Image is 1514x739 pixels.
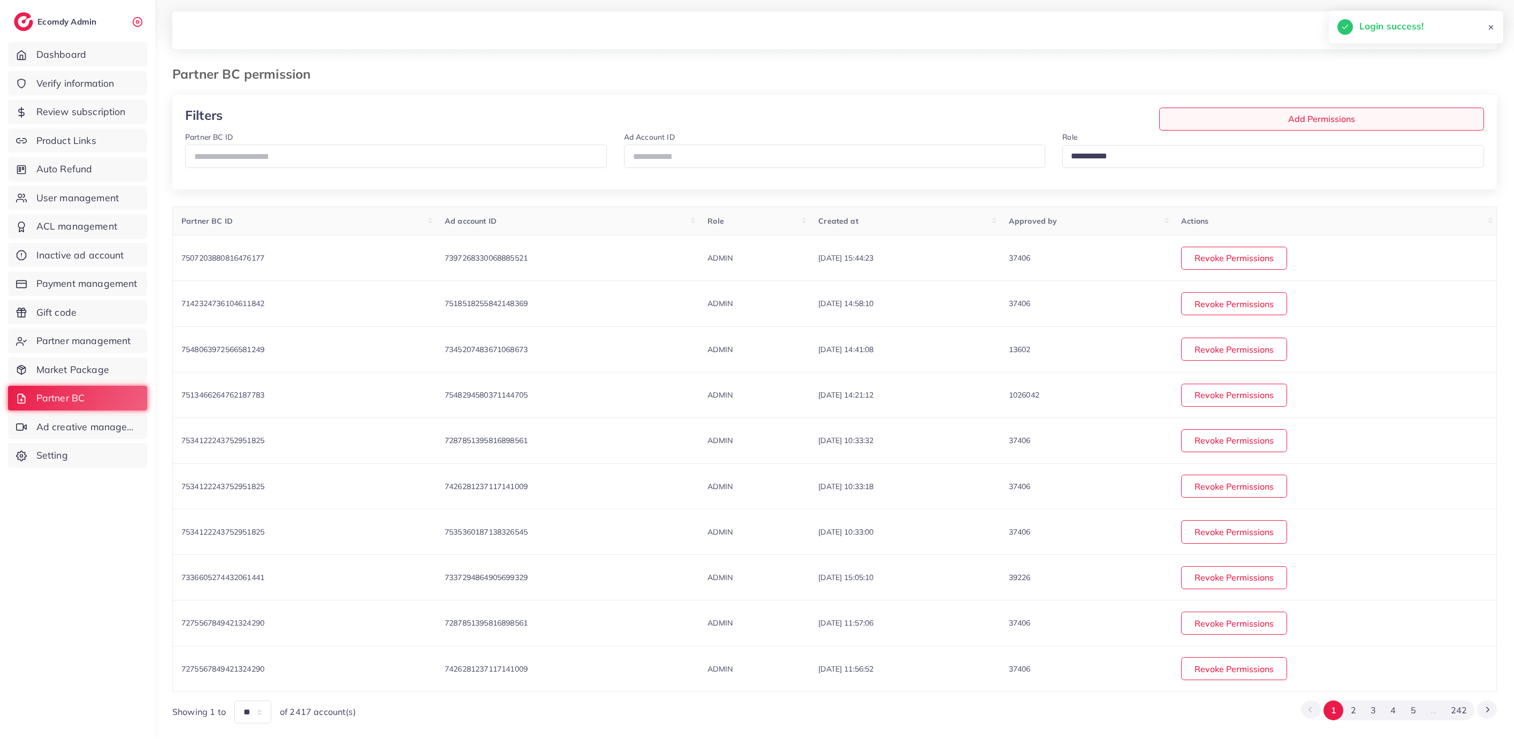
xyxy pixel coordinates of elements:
span: ADMIN [707,436,733,445]
span: Created at [818,216,858,226]
span: [DATE] 15:05:10 [818,573,873,582]
span: Review subscription [36,105,126,119]
span: [DATE] 14:41:08 [818,345,873,354]
h2: Ecomdy Admin [37,17,99,27]
button: Go to next page [1477,700,1497,719]
span: [DATE] 15:44:23 [818,253,873,263]
span: 37406 [1009,299,1031,308]
span: Showing 1 to [172,706,226,718]
span: [DATE] 10:33:32 [818,436,873,445]
span: Dashboard [36,48,86,62]
button: Go to page 2 [1343,700,1363,720]
span: 7345207483671068673 [445,345,528,354]
img: logo [14,12,33,31]
span: 7513466264762187783 [181,390,264,400]
span: Gift code [36,306,77,319]
a: logoEcomdy Admin [14,12,99,31]
span: 37406 [1009,436,1031,445]
span: [DATE] 11:57:06 [818,618,873,628]
span: ACL management [36,219,117,233]
span: 7534122243752951825 [181,527,264,537]
span: 37406 [1009,253,1031,263]
span: 7275567849421324290 [181,618,264,628]
span: Ad account ID [445,216,497,226]
button: Revoke Permissions [1181,566,1287,589]
span: ADMIN [707,664,733,674]
span: ADMIN [707,482,733,491]
h3: Filters [185,108,402,123]
h5: Login success! [1359,19,1424,33]
span: 7397268330068885521 [445,253,528,263]
a: Verify information [8,71,147,96]
span: Verify information [36,77,115,90]
span: Actions [1181,216,1208,226]
span: 7287851395816898561 [445,436,528,445]
span: 13602 [1009,345,1031,354]
span: [DATE] 14:58:10 [818,299,873,308]
div: Search for option [1062,145,1484,168]
span: 7534122243752951825 [181,436,264,445]
button: Revoke Permissions [1181,520,1287,543]
a: ACL management [8,214,147,239]
span: 1026042 [1009,390,1039,400]
h3: Partner BC permission [172,66,319,82]
span: [DATE] 14:21:12 [818,390,873,400]
span: 37406 [1009,618,1031,628]
button: Revoke Permissions [1181,612,1287,635]
span: ADMIN [707,618,733,628]
span: ADMIN [707,390,733,400]
a: Auto Refund [8,157,147,181]
a: User management [8,186,147,210]
a: Payment management [8,271,147,296]
span: 7426281237117141009 [445,664,528,674]
span: 7275567849421324290 [181,664,264,674]
span: Payment management [36,277,138,291]
span: 7507203880816476177 [181,253,264,263]
span: Product Links [36,134,96,148]
button: Revoke Permissions [1181,429,1287,452]
a: Ad creative management [8,415,147,439]
span: ADMIN [707,527,733,537]
span: [DATE] 10:33:18 [818,482,873,491]
span: 7534122243752951825 [181,482,264,491]
span: ADMIN [707,299,733,308]
label: Ad Account ID [624,132,675,142]
span: 37406 [1009,482,1031,491]
button: Revoke Permissions [1181,338,1287,361]
button: Revoke Permissions [1181,292,1287,315]
span: 7548294580371144705 [445,390,528,400]
span: Auto Refund [36,162,93,176]
span: ADMIN [707,253,733,263]
span: Role [707,216,724,226]
button: Go to page 4 [1383,700,1403,720]
a: Dashboard [8,42,147,67]
button: Revoke Permissions [1181,247,1287,270]
span: [DATE] 10:33:00 [818,527,873,537]
span: Partner management [36,334,131,348]
a: Partner BC [8,386,147,410]
span: Partner BC [36,391,85,405]
span: [DATE] 11:56:52 [818,664,873,674]
span: 7548063972566581249 [181,345,264,354]
span: 7287851395816898561 [445,618,528,628]
a: Setting [8,443,147,468]
span: Setting [36,448,68,462]
span: 7426281237117141009 [445,482,528,491]
button: Go to page 3 [1364,700,1383,720]
button: Revoke Permissions [1181,384,1287,407]
a: Product Links [8,128,147,153]
button: Add Permissions [1159,108,1484,131]
span: 39226 [1009,573,1031,582]
span: 7535360187138326545 [445,527,528,537]
span: ADMIN [707,573,733,582]
button: Revoke Permissions [1181,475,1287,498]
span: of 2417 account(s) [280,706,356,718]
a: Review subscription [8,100,147,124]
label: Partner BC ID [185,132,233,142]
button: Revoke Permissions [1181,657,1287,680]
span: Ad creative management [36,420,139,434]
button: Go to page 5 [1403,700,1423,720]
a: Gift code [8,300,147,325]
span: User management [36,191,119,205]
button: Go to page 1 [1323,700,1343,720]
